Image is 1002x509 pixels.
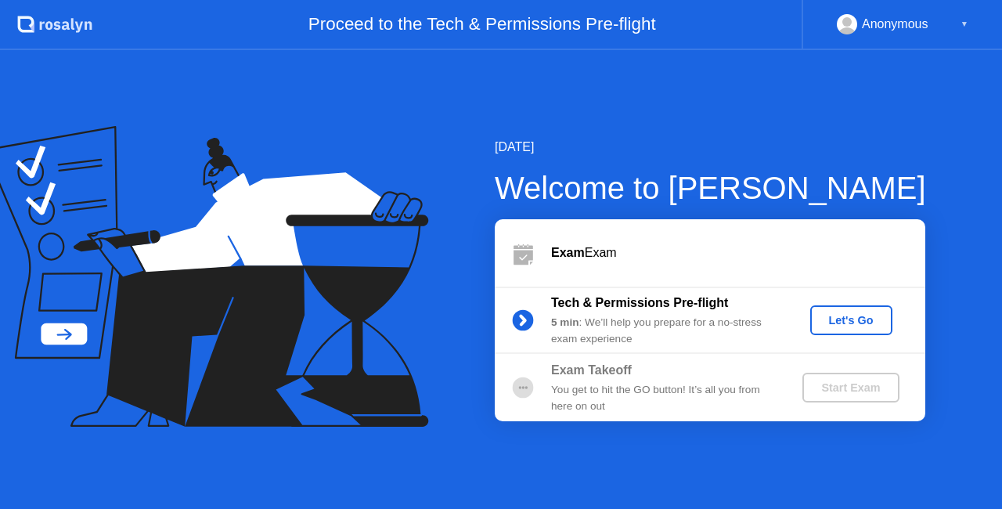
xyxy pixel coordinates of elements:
div: You get to hit the GO button! It’s all you from here on out [551,382,777,414]
div: : We’ll help you prepare for a no-stress exam experience [551,315,777,347]
div: [DATE] [495,138,926,157]
b: Exam Takeoff [551,363,632,377]
div: Let's Go [816,314,886,327]
b: Exam [551,246,585,259]
b: Tech & Permissions Pre-flight [551,296,728,309]
div: Start Exam [809,381,892,394]
button: Start Exam [802,373,899,403]
button: Let's Go [810,305,892,335]
div: Welcome to [PERSON_NAME] [495,164,926,211]
div: ▼ [961,14,968,34]
div: Anonymous [862,14,928,34]
b: 5 min [551,316,579,328]
div: Exam [551,244,925,262]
